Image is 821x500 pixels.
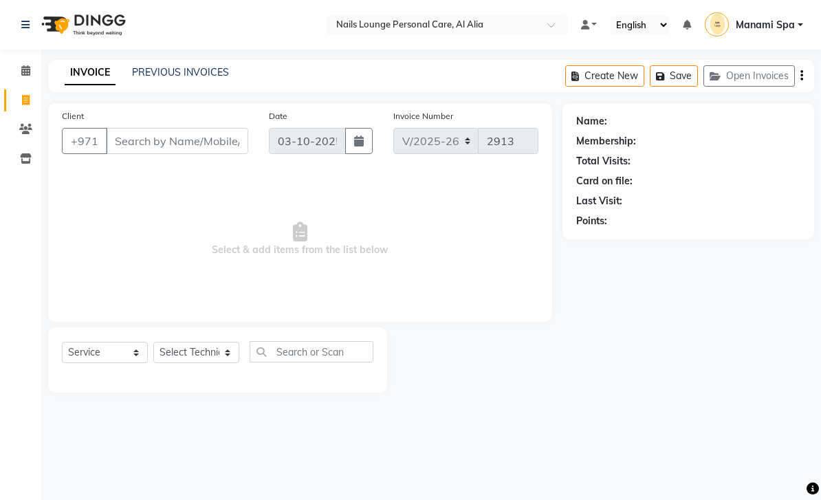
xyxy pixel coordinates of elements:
[565,65,644,87] button: Create New
[250,341,373,362] input: Search or Scan
[132,66,229,78] a: PREVIOUS INVOICES
[106,128,248,154] input: Search by Name/Mobile/Email/Code
[576,174,633,188] div: Card on file:
[62,171,538,308] span: Select & add items from the list below
[393,110,453,122] label: Invoice Number
[576,114,607,129] div: Name:
[703,65,795,87] button: Open Invoices
[576,134,636,149] div: Membership:
[35,6,129,44] img: logo
[705,12,729,36] img: Manami Spa
[576,154,631,169] div: Total Visits:
[736,18,795,32] span: Manami Spa
[65,61,116,85] a: INVOICE
[62,110,84,122] label: Client
[576,194,622,208] div: Last Visit:
[650,65,698,87] button: Save
[62,128,107,154] button: +971
[269,110,287,122] label: Date
[576,214,607,228] div: Points:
